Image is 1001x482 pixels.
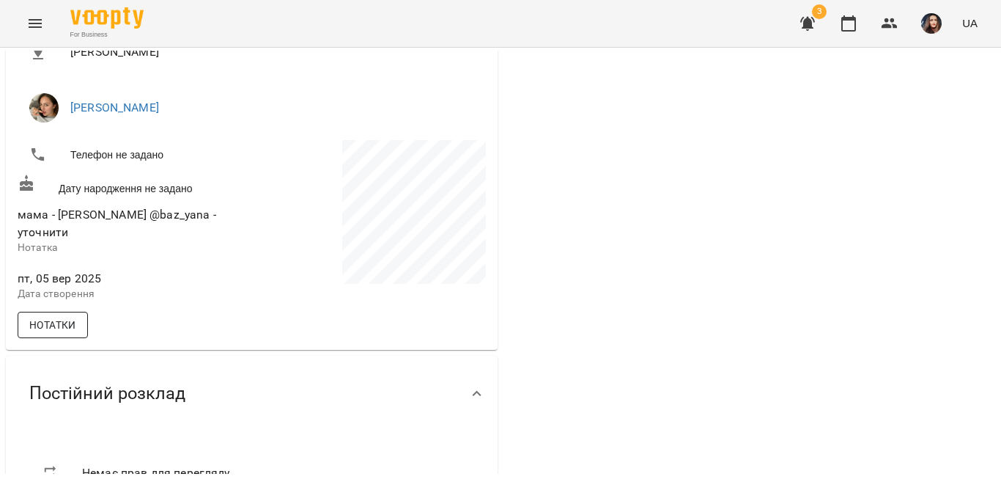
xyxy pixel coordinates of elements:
[921,13,942,34] img: 86bd3eead586595c5fa01d1eabc93d97.jpg
[18,312,88,338] button: Нотатки
[29,316,76,334] span: Нотатки
[6,356,498,431] div: Постійний розклад
[70,30,144,40] span: For Business
[18,241,249,255] p: Нотатка
[82,464,230,482] span: Немає прав для перегляду
[29,93,59,123] img: Анна Карпінець
[15,172,252,199] div: Дату народження не задано
[70,7,144,29] img: Voopty Logo
[18,270,249,288] span: пт, 05 вер 2025
[70,101,159,114] a: [PERSON_NAME]
[29,382,185,405] span: Постійний розклад
[812,4,827,19] span: 3
[18,6,53,41] button: Menu
[70,43,474,61] span: [PERSON_NAME]
[962,15,978,31] span: UA
[956,10,983,37] button: UA
[18,140,249,169] li: Телефон не задано
[18,287,249,302] p: Дата створення
[18,208,216,239] span: мама - [PERSON_NAME] @baz_yana - уточнити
